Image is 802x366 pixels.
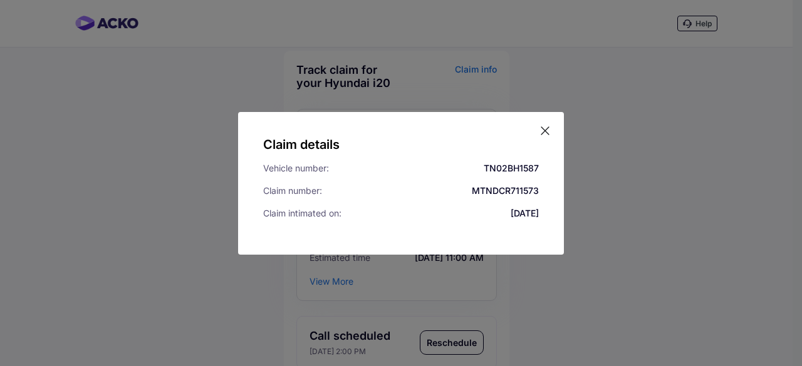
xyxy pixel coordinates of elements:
div: TN02BH1587 [484,162,539,175]
div: MTNDCR711573 [472,185,539,197]
div: Claim number: [263,185,322,197]
div: Vehicle number: [263,162,329,175]
div: Claim intimated on: [263,207,341,220]
h5: Claim details [263,137,539,152]
div: [DATE] [511,207,539,220]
